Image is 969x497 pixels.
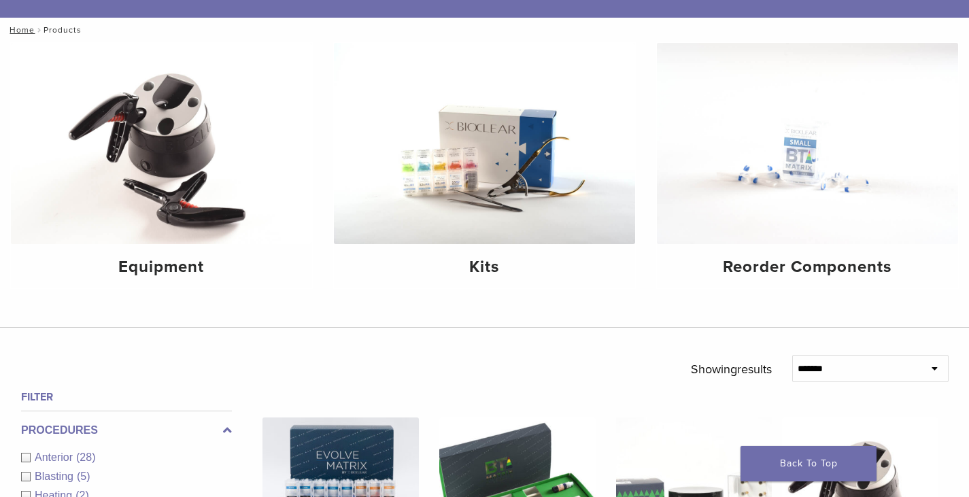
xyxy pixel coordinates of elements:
h4: Reorder Components [668,255,947,279]
span: (28) [76,451,95,463]
a: Reorder Components [657,43,958,288]
img: Equipment [11,43,312,244]
span: / [35,27,44,33]
img: Kits [334,43,635,244]
h4: Filter [21,389,232,405]
a: Kits [334,43,635,288]
label: Procedures [21,422,232,439]
a: Equipment [11,43,312,288]
h4: Kits [345,255,624,279]
span: (5) [77,470,90,482]
span: Blasting [35,470,77,482]
a: Back To Top [741,446,877,481]
img: Reorder Components [657,43,958,244]
a: Home [5,25,35,35]
h4: Equipment [22,255,301,279]
p: Showing results [691,355,772,383]
span: Anterior [35,451,76,463]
